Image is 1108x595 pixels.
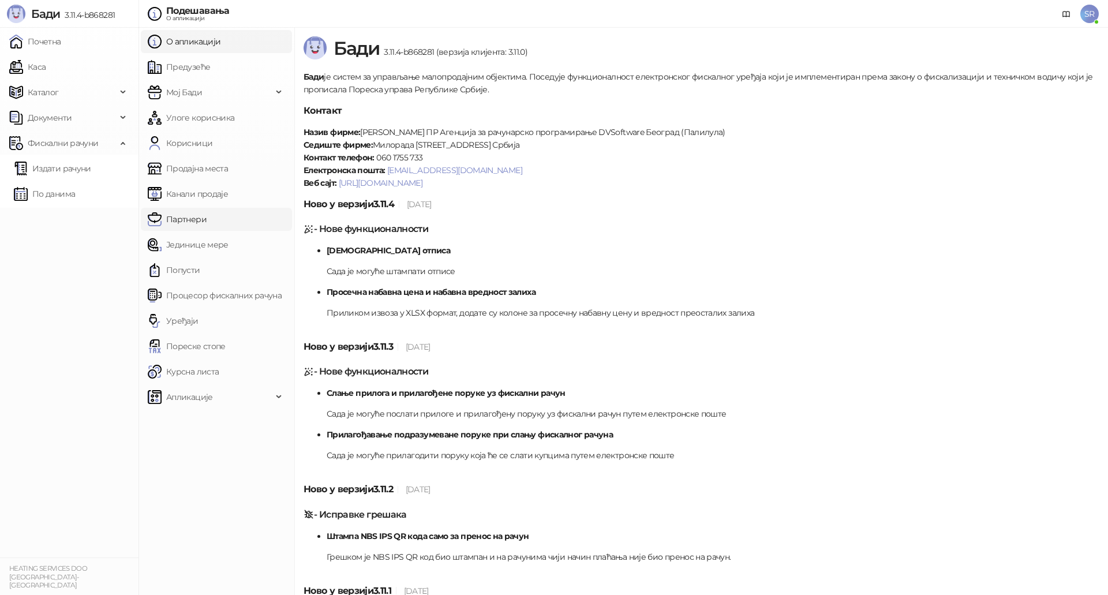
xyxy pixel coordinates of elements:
h5: Ново у верзији 3.11.4 [304,197,1099,211]
span: Каталог [28,81,59,104]
span: 3.11.4-b868281 [60,10,115,20]
p: је систем за управљање малопродајним објектима. Поседује функционалност електронског фискалног ур... [304,70,1099,96]
a: Предузеће [148,55,210,78]
h5: Ново у верзији 3.11.3 [304,340,1099,354]
img: Logo [304,36,327,59]
small: HEATING SERVICES DOO [GEOGRAPHIC_DATA]-[GEOGRAPHIC_DATA] [9,564,87,589]
strong: Седиште фирме: [304,140,373,150]
a: Јединице мере [148,233,229,256]
a: Курсна листа [148,360,219,383]
span: [DATE] [406,342,431,352]
a: Корисници [148,132,212,155]
strong: Веб сајт: [304,178,336,188]
span: SR [1080,5,1099,23]
a: Процесор фискалних рачуна [148,284,282,307]
p: [PERSON_NAME] ПР Агенција за рачунарско програмирање DVSoftware Београд (Палилула) Милорада [STRE... [304,126,1099,189]
a: Каса [9,55,46,78]
span: [DATE] [407,199,432,209]
p: Сада је могуће штампати отписе [327,265,1099,278]
p: Сада је могуће послати прилоге и прилагођену поруку уз фискални рачун путем електронске поште [327,407,1099,420]
span: Бади [334,37,379,59]
h5: Контакт [304,104,1099,118]
h5: - Нове функционалности [304,222,1099,236]
span: Фискални рачуни [28,132,98,155]
a: Почетна [9,30,61,53]
h5: - Нове функционалности [304,365,1099,379]
img: Logo [7,5,25,23]
a: Пореске стопе [148,335,226,358]
div: О апликацији [166,16,230,21]
a: Попусти [148,259,200,282]
a: О апликацији [148,30,220,53]
a: Документација [1057,5,1076,23]
p: Грешком је NBS IPS QR код био штампан и на рачунима чији начин плаћања није био пренос на рачун. [327,551,1099,563]
a: [URL][DOMAIN_NAME] [339,178,422,188]
h5: Ново у верзији 3.11.2 [304,482,1099,496]
p: Сада је могуће прилагодити поруку која ће се слати купцима путем електронске поште [327,449,1099,462]
span: Документи [28,106,72,129]
strong: Назив фирме: [304,127,360,137]
a: Уређаји [148,309,199,332]
strong: Контакт телефон: [304,152,375,163]
a: Улоге корисника [148,106,234,129]
h5: - Исправке грешака [304,508,1099,522]
a: Издати рачуни [14,157,91,180]
span: Мој Бади [166,81,202,104]
strong: Електронска пошта: [304,165,385,175]
span: [DATE] [406,484,431,495]
a: Канали продаје [148,182,228,205]
span: Апликације [166,386,213,409]
strong: [DEMOGRAPHIC_DATA] отписа [327,245,450,256]
p: Приликом извоза у XLSX формат, додате су колоне за просечну набавну цену и вредност преосталих за... [327,306,1099,319]
span: Бади [31,7,60,21]
div: Подешавања [166,6,230,16]
strong: Штампа NBS IPS QR кода само за пренос на рачун [327,531,529,541]
span: 3.11.4-b868281 (верзија клијента: 3.11.0) [379,47,527,57]
a: Партнери [148,208,207,231]
strong: Прилагођавање подразумеване поруке при слању фискалног рачуна [327,429,613,440]
strong: Просечна набавна цена и набавна вредност залиха [327,287,536,297]
a: [EMAIL_ADDRESS][DOMAIN_NAME] [387,165,522,175]
a: Продајна места [148,157,228,180]
strong: Слање прилога и прилагођене поруке уз фискални рачун [327,388,566,398]
strong: Бади [304,72,324,82]
a: По данима [14,182,75,205]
